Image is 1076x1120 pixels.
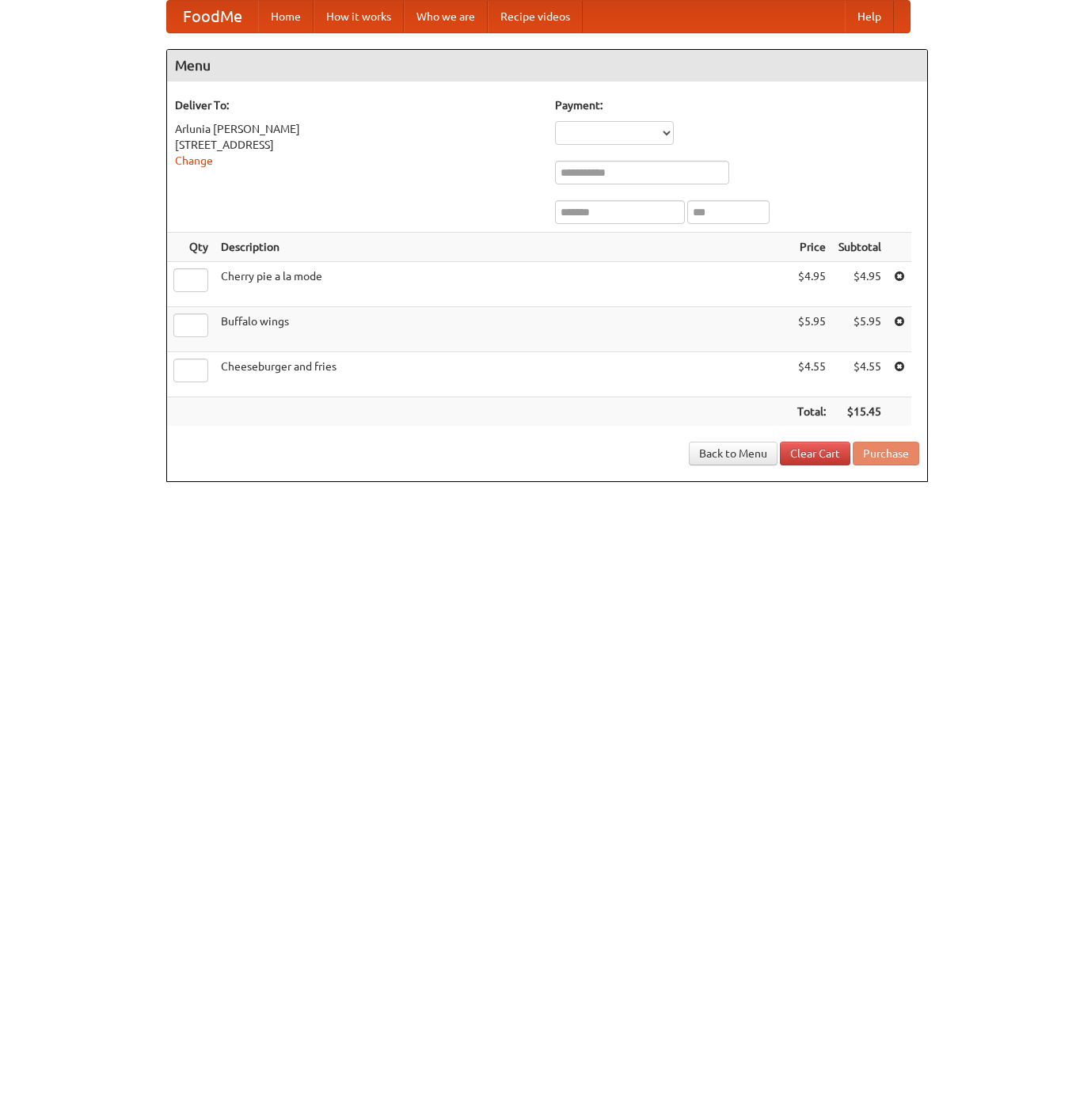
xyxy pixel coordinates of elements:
td: $4.55 [832,352,888,397]
div: Arlunia [PERSON_NAME] [175,121,539,137]
h5: Payment: [555,97,919,113]
td: $4.95 [832,262,888,307]
th: Description [215,233,791,262]
div: [STREET_ADDRESS] [175,137,539,153]
td: $4.95 [791,262,832,307]
a: Help [845,1,894,32]
td: Cherry pie a la mode [215,262,791,307]
td: $5.95 [791,307,832,352]
th: Qty [167,233,215,262]
a: Back to Menu [689,442,778,465]
a: Who we are [404,1,488,32]
button: Purchase [853,442,919,465]
th: $15.45 [832,397,888,427]
th: Subtotal [832,233,888,262]
a: Recipe videos [488,1,583,32]
th: Price [791,233,832,262]
td: Cheeseburger and fries [215,352,791,397]
a: FoodMe [167,1,258,32]
h4: Menu [167,50,927,82]
a: How it works [314,1,404,32]
th: Total: [791,397,832,427]
a: Home [258,1,314,32]
a: Change [175,154,213,167]
td: Buffalo wings [215,307,791,352]
h5: Deliver To: [175,97,539,113]
td: $5.95 [832,307,888,352]
td: $4.55 [791,352,832,397]
a: Clear Cart [780,442,850,465]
